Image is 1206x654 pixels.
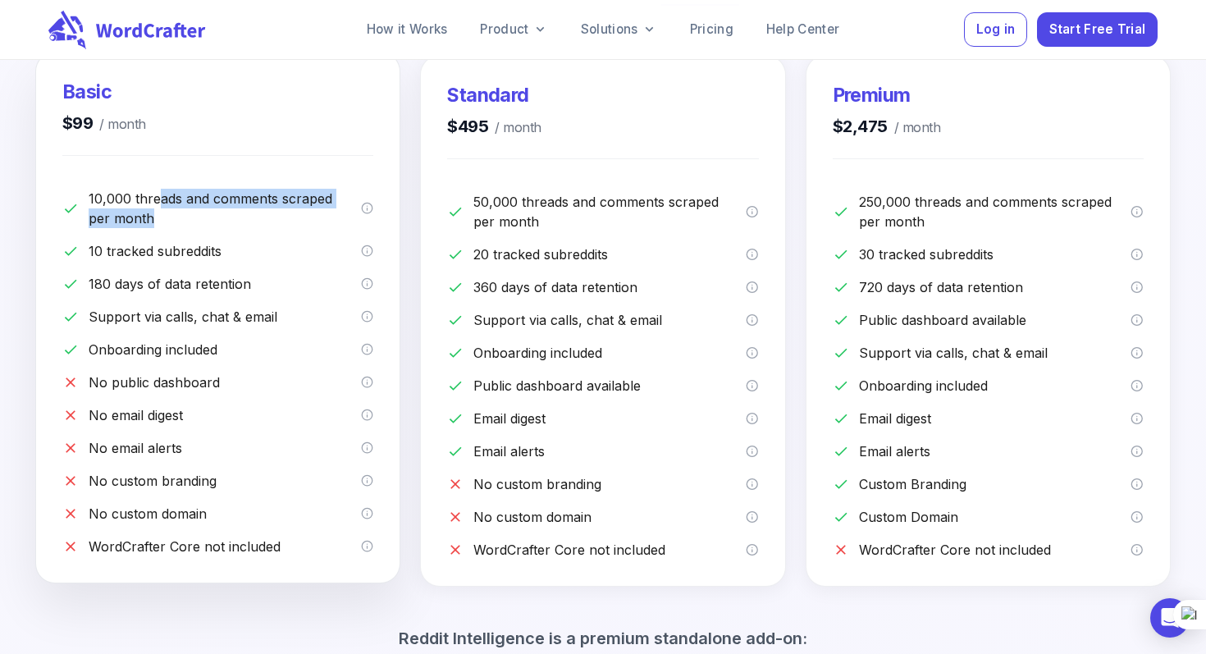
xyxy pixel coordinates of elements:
p: Email digest [473,409,746,428]
svg: Receive a daily, weekly or monthly email digest of the most important insights from your dashboard. [1131,412,1144,425]
p: 180 days of data retention [89,274,361,294]
svg: Option to make your dashboard publicly accessible via URL, allowing others to view and use it wit... [1131,313,1144,327]
svg: Host your Reddit Intelligence dashboard on your own custom domain. Combined with custom branding ... [746,510,759,524]
svg: Maximum number of Reddit threads and comments we scrape monthly from your selected subreddits, an... [1131,205,1144,218]
p: Support via calls, chat & email [859,343,1131,363]
svg: We offer a hands-on onboarding for the entire team for customers with the Basic Plan. Our structu... [361,343,374,356]
h3: Basic [62,79,146,105]
p: Onboarding included [473,343,746,363]
p: No custom domain [89,504,361,524]
p: No custom branding [473,474,746,494]
p: Public dashboard available [859,310,1131,330]
svg: We offer support via calls, chat and email to our customers with the Premium Plan [1131,346,1144,359]
p: No custom branding [89,471,361,491]
svg: WordCrafter Core is a separate subscription that must be purchased independently. It provides AI-... [746,543,759,556]
svg: Maximum number of subreddits you can monitor for new threads and comments. These are the data sou... [746,248,759,261]
p: Onboarding included [859,376,1131,396]
svg: Maximum number of Reddit threads and comments we scrape monthly from your selected subreddits, an... [361,202,374,215]
h3: Standard [447,82,541,108]
h4: $495 [447,115,541,139]
svg: Get smart email alerts based on custom triggers: specific keywords, sentiment analysis thresholds... [1131,445,1144,458]
svg: We offer a hands-on onboarding for the entire team for customers with the Standard Plan. Our stru... [746,346,759,359]
p: 10,000 threads and comments scraped per month [89,189,361,228]
svg: Get smart email alerts based on custom triggers: specific keywords, sentiment analysis thresholds... [361,441,374,455]
p: Email alerts [473,441,746,461]
p: Custom Branding [859,474,1131,494]
button: Log in [964,12,1027,48]
p: 30 tracked subreddits [859,245,1131,264]
p: Onboarding included [89,340,361,359]
p: 360 days of data retention [473,277,746,297]
svg: Receive a daily, weekly or monthly email digest of the most important insights from your dashboard. [361,409,374,422]
span: Start Free Trial [1049,19,1146,41]
p: 250,000 threads and comments scraped per month [859,192,1131,231]
p: 10 tracked subreddits [89,241,361,261]
p: Support via calls, chat & email [473,310,746,330]
svg: WordCrafter Core is a separate subscription that must be purchased independently. It provides AI-... [361,540,374,553]
svg: We offer support via calls, chat and email to our customers with the Basic Plan [361,310,374,323]
p: No email alerts [89,438,361,458]
span: Log in [976,19,1016,41]
h4: $99 [62,112,146,135]
h3: Premium [833,82,940,108]
p: Support via calls, chat & email [89,307,361,327]
p: WordCrafter Core not included [89,537,361,556]
svg: Maximum number of Reddit threads and comments we scrape monthly from your selected subreddits, an... [746,205,759,218]
a: How it Works [354,13,461,46]
button: Start Free Trial [1037,12,1158,48]
p: Reddit Intelligence is a premium standalone add-on: [399,626,807,651]
svg: Maximum number of subreddits you can monitor for new threads and comments. These are the data sou... [361,245,374,258]
a: Help Center [753,13,852,46]
span: / month [93,113,145,135]
svg: Customize your dashboard's visual identity with your own logo, favicon, and custom color themes. ... [361,474,374,487]
p: WordCrafter Core not included [473,540,746,560]
p: Public dashboard available [473,376,746,396]
a: Solutions [568,13,670,46]
svg: How long we keep your scraped data in the database. Threads and comments older than 720 days are ... [1131,281,1144,294]
p: WordCrafter Core not included [859,540,1131,560]
p: No custom domain [473,507,746,527]
p: 20 tracked subreddits [473,245,746,264]
a: Product [467,13,560,46]
span: / month [488,117,541,139]
svg: Host your Reddit Intelligence dashboard on your own custom domain. Combined with custom branding ... [361,507,374,520]
p: Email digest [859,409,1131,428]
h4: $2,475 [833,115,940,139]
span: / month [888,117,940,139]
svg: Option to make your dashboard publicly accessible via URL, allowing others to view and use it wit... [746,379,759,392]
p: No email digest [89,405,361,425]
svg: How long we keep your scraped data in the database. Threads and comments older than 360 days are ... [746,281,759,294]
div: Open Intercom Messenger [1150,598,1190,638]
svg: How long we keep your scraped data in the database. Threads and comments older than 180 days are ... [361,277,374,290]
svg: Get smart email alerts based on custom triggers: specific keywords, sentiment analysis thresholds... [746,445,759,458]
a: Pricing [677,13,747,46]
svg: Maximum number of subreddits you can monitor for new threads and comments. These are the data sou... [1131,248,1144,261]
p: 720 days of data retention [859,277,1131,297]
svg: WordCrafter Core is a separate subscription that must be purchased independently. It provides AI-... [1131,543,1144,556]
svg: Host your Reddit Intelligence dashboard on your own custom domain. Combined with custom branding ... [1131,510,1144,524]
p: Custom Domain [859,507,1131,527]
svg: We offer support via calls, chat and email to our customers with the Standard Plan [746,313,759,327]
p: Email alerts [859,441,1131,461]
svg: Your dashboard remains private and requires login to access. Cannot be shared publicly with other... [361,376,374,389]
p: 50,000 threads and comments scraped per month [473,192,746,231]
svg: Customize your dashboard's visual identity with your own logo, favicon, and custom color themes. ... [1131,478,1144,491]
p: No public dashboard [89,373,361,392]
svg: Receive a daily, weekly or monthly email digest of the most important insights from your dashboard. [746,412,759,425]
svg: We offer a hands-on onboarding for the entire team for customers with the Premium Plan. Our struc... [1131,379,1144,392]
svg: Customize your dashboard's visual identity with your own logo, favicon, and custom color themes. ... [746,478,759,491]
